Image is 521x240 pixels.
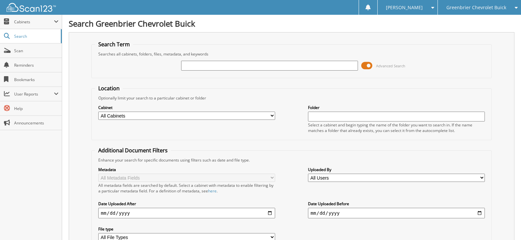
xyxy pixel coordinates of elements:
[446,6,506,10] span: Greenbrier Chevrolet Buick
[98,226,275,232] label: File type
[308,122,485,133] div: Select a cabinet and begin typing the name of the folder you want to search in. If the name match...
[386,6,423,10] span: [PERSON_NAME]
[14,106,59,111] span: Help
[95,51,488,57] div: Searches all cabinets, folders, files, metadata, and keywords
[69,18,514,29] h1: Search Greenbrier Chevrolet Buick
[14,77,59,82] span: Bookmarks
[98,183,275,194] div: All metadata fields are searched by default. Select a cabinet with metadata to enable filtering b...
[308,208,485,218] input: end
[14,120,59,126] span: Announcements
[7,3,56,12] img: scan123-logo-white.svg
[308,105,485,110] label: Folder
[14,48,59,54] span: Scan
[14,91,54,97] span: User Reports
[14,33,58,39] span: Search
[98,105,275,110] label: Cabinet
[95,147,171,154] legend: Additional Document Filters
[95,41,133,48] legend: Search Term
[308,167,485,172] label: Uploaded By
[98,167,275,172] label: Metadata
[308,201,485,207] label: Date Uploaded Before
[14,19,54,25] span: Cabinets
[376,63,405,68] span: Advanced Search
[208,188,217,194] a: here
[98,201,275,207] label: Date Uploaded After
[14,62,59,68] span: Reminders
[95,157,488,163] div: Enhance your search for specific documents using filters such as date and file type.
[98,208,275,218] input: start
[95,85,123,92] legend: Location
[95,95,488,101] div: Optionally limit your search to a particular cabinet or folder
